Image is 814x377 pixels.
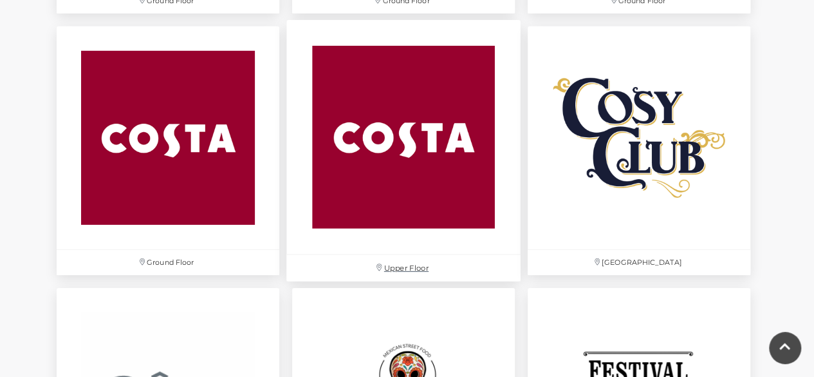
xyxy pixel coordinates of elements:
[528,250,750,275] p: [GEOGRAPHIC_DATA]
[521,20,757,282] a: [GEOGRAPHIC_DATA]
[50,20,286,282] a: Ground Floor
[57,250,279,275] p: Ground Floor
[286,255,521,282] p: Upper Floor
[280,14,528,289] a: Upper Floor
